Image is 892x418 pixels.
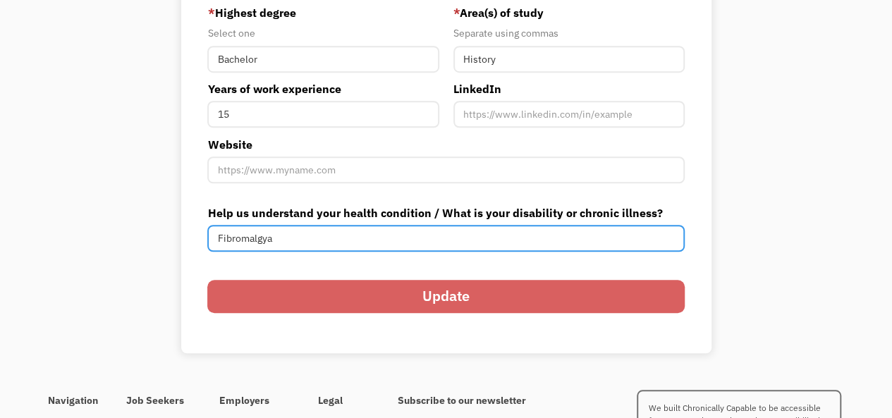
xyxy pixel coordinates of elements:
[207,46,439,73] input: Masters
[207,4,439,21] label: Highest degree
[207,280,684,314] input: Update
[207,225,684,252] input: Deafness, Depression, Diabetes
[207,25,439,42] div: Select one
[207,156,684,183] input: https://www.myname.com
[207,204,684,221] label: Help us understand your health condition / What is your disability or chronic illness?
[219,395,290,407] h4: Employers
[453,101,685,128] input: https://www.linkedin.com/in/example
[318,395,369,407] h4: Legal
[207,80,439,97] label: Years of work experience
[453,80,685,97] label: LinkedIn
[453,4,685,21] label: Area(s) of study
[453,25,685,42] div: Separate using commas
[453,46,685,73] input: Anthropology, Education
[207,136,684,153] label: Website
[48,395,98,407] h4: Navigation
[207,101,439,128] input: 5-10
[126,395,191,407] h4: Job Seekers
[398,395,558,407] h4: Subscribe to our newsletter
